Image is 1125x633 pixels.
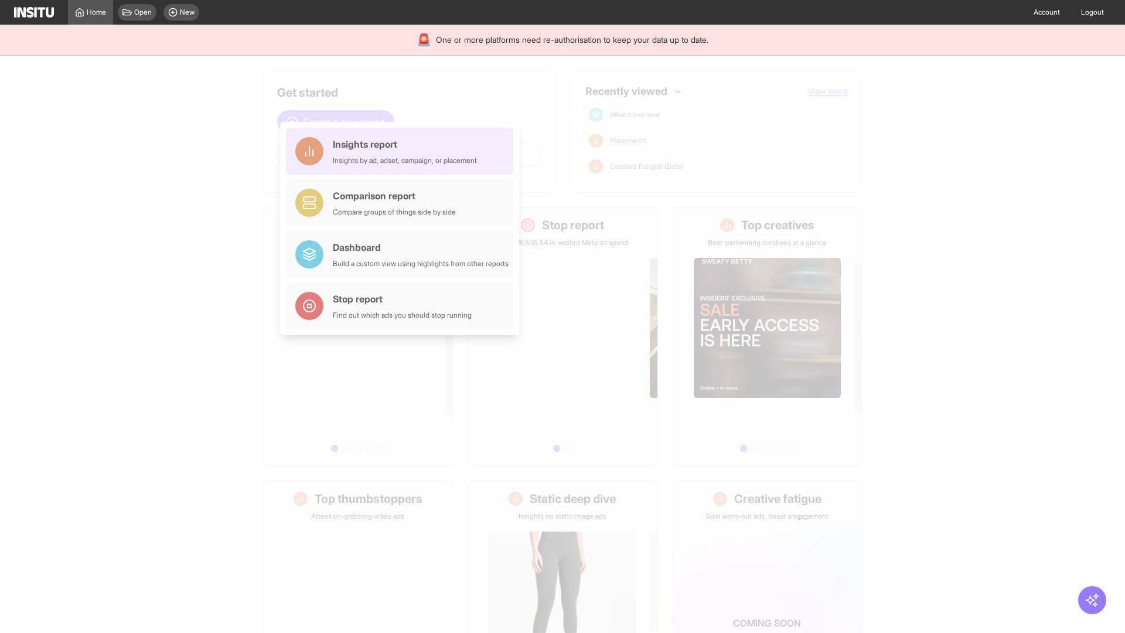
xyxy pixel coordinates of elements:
[333,311,472,320] div: Find out which ads you should stop running
[333,207,456,217] div: Compare groups of things side by side
[436,34,708,46] span: One or more platforms need re-authorisation to keep your data up to date.
[333,156,477,165] div: Insights by ad, adset, campaign, or placement
[417,32,431,48] div: 🚨
[87,8,106,17] span: Home
[333,189,456,203] div: Comparison report
[333,259,509,268] div: Build a custom view using highlights from other reports
[134,8,152,17] span: Open
[333,292,472,306] div: Stop report
[333,137,477,151] div: Insights report
[14,7,54,18] img: Logo
[180,8,195,17] span: New
[333,240,509,254] div: Dashboard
